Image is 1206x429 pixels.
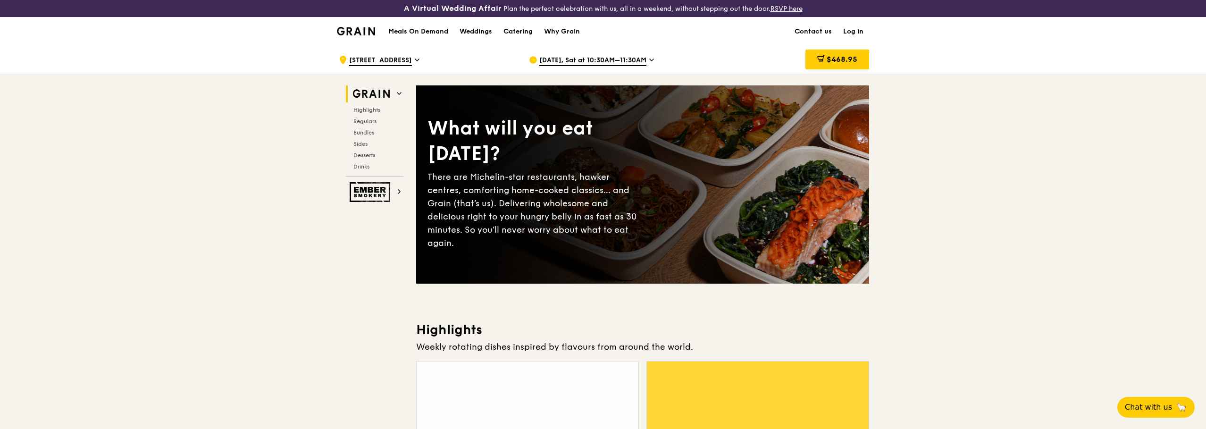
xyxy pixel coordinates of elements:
span: 🦙 [1176,402,1187,413]
span: Chat with us [1125,402,1172,413]
span: Sides [353,141,368,147]
span: Drinks [353,163,369,170]
div: Weddings [460,17,492,46]
button: Chat with us🦙 [1117,397,1195,418]
span: Highlights [353,107,380,113]
div: Catering [503,17,533,46]
h3: A Virtual Wedding Affair [404,4,502,13]
h3: Highlights [416,321,869,338]
span: [DATE], Sat at 10:30AM–11:30AM [539,56,646,66]
a: Why Grain [538,17,586,46]
a: Catering [498,17,538,46]
img: Grain web logo [350,85,393,102]
span: Desserts [353,152,375,159]
span: Bundles [353,129,374,136]
span: [STREET_ADDRESS] [349,56,412,66]
a: Contact us [789,17,837,46]
div: Plan the perfect celebration with us, all in a weekend, without stepping out the door. [331,4,875,13]
span: $468.95 [827,55,857,64]
div: Why Grain [544,17,580,46]
a: Log in [837,17,869,46]
a: RSVP here [770,5,803,13]
img: Grain [337,27,375,35]
h1: Meals On Demand [388,27,448,36]
div: There are Michelin-star restaurants, hawker centres, comforting home-cooked classics… and Grain (... [427,170,643,250]
img: Ember Smokery web logo [350,182,393,202]
span: Regulars [353,118,377,125]
a: GrainGrain [337,17,375,45]
div: Weekly rotating dishes inspired by flavours from around the world. [416,340,869,353]
a: Weddings [454,17,498,46]
div: What will you eat [DATE]? [427,116,643,167]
